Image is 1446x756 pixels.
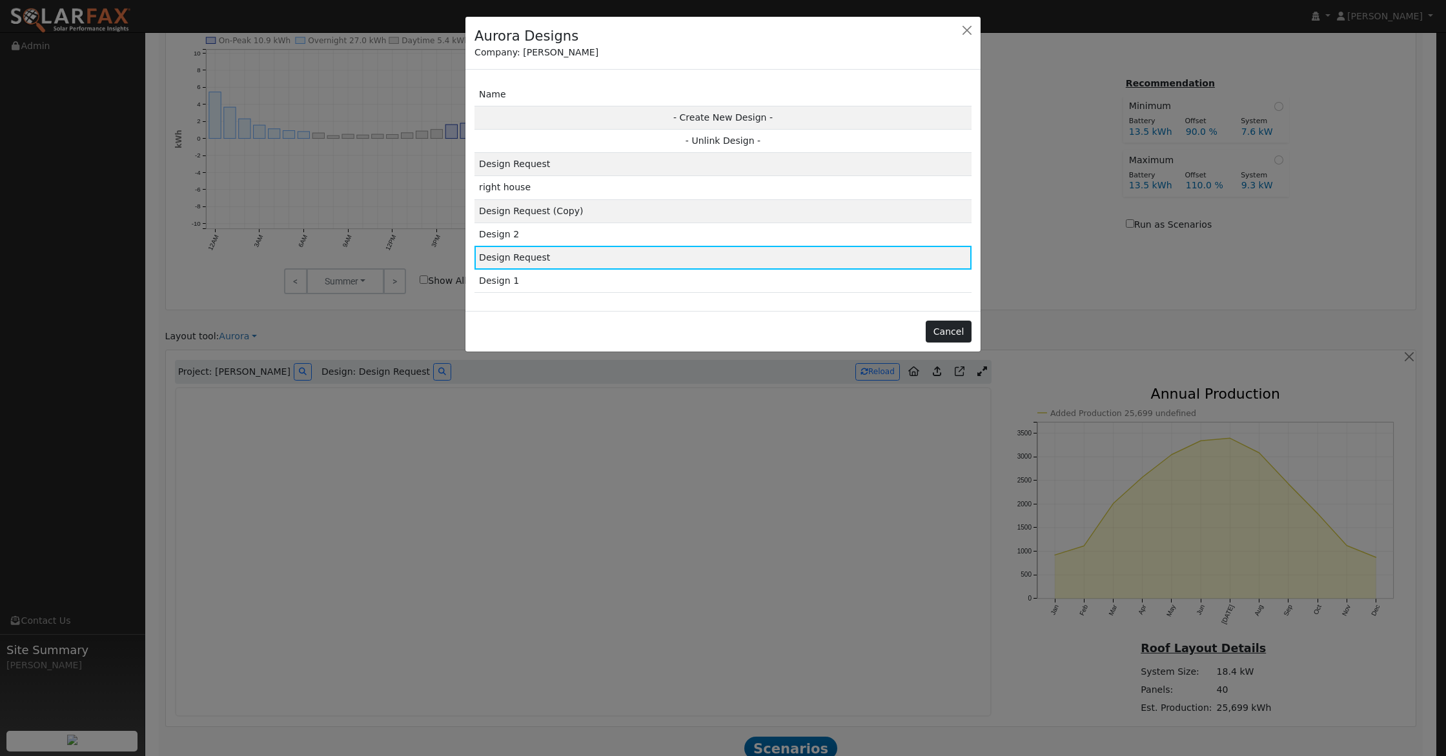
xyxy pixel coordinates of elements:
td: Design Request (Copy) [474,199,972,223]
td: Design Request [474,153,972,176]
td: right house [474,176,972,199]
td: - Unlink Design - [474,130,972,153]
h4: Aurora Designs [474,26,578,46]
td: Design 2 [474,223,972,246]
td: Name [474,83,972,106]
div: Company: [PERSON_NAME] [474,46,972,59]
td: Design Request [474,246,972,269]
td: - Create New Design - [474,106,972,129]
button: Cancel [926,321,972,343]
td: Design 1 [474,270,972,293]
